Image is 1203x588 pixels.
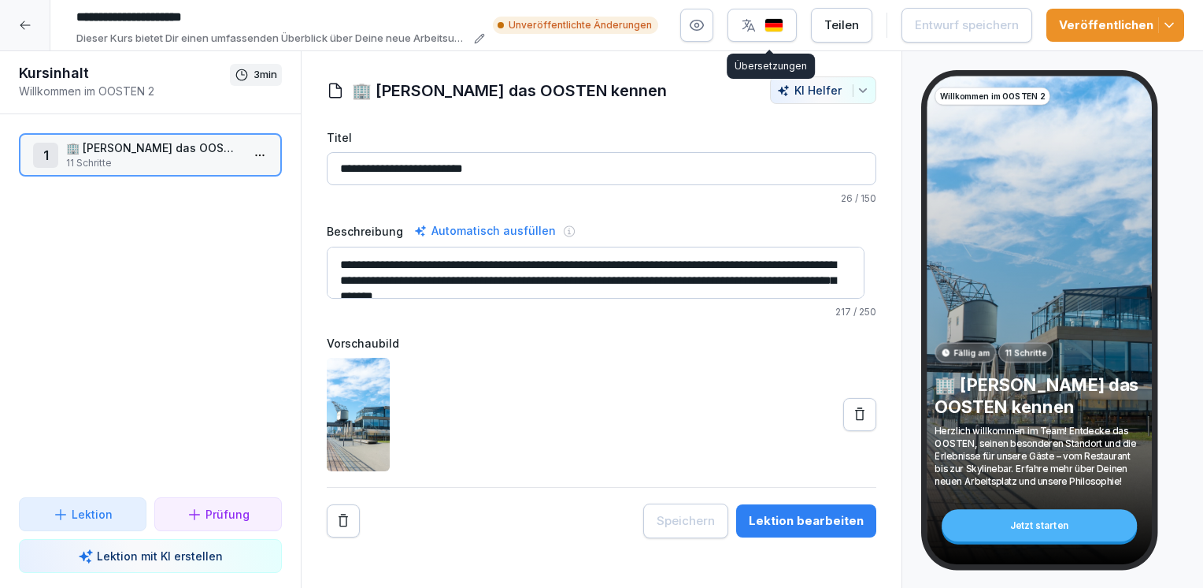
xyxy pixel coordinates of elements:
[935,425,1144,488] p: Herzlich willkommen im Team! Entdecke das OOSTEN, seinen besonderen Standort und die Erlebnisse f...
[749,512,864,530] div: Lektion bearbeiten
[66,140,241,156] p: 🏢 [PERSON_NAME] das OOSTEN kennen
[835,306,851,318] span: 217
[915,17,1019,34] div: Entwurf speichern
[1059,17,1172,34] div: Veröffentlichen
[1046,9,1184,42] button: Veröffentlichen
[736,504,876,538] button: Lektion bearbeiten
[327,223,403,240] label: Beschreibung
[953,347,990,359] p: Fällig am
[19,539,282,573] button: Lektion mit KI erstellen
[327,305,876,319] p: / 250
[824,17,859,34] div: Teilen
[154,497,282,531] button: Prüfung
[97,548,223,564] p: Lektion mit KI erstellen
[727,54,815,79] div: Übersetzungen
[509,18,652,32] p: Unveröffentlichte Änderungen
[327,335,876,352] label: Vorschaubild
[76,31,469,47] p: Dieser Kurs bietet Dir einen umfassenden Überblick über Deine neue Arbeitsumgebung, das Team und ...
[327,129,876,146] label: Titel
[33,143,58,168] div: 1
[811,8,872,43] button: Teilen
[777,84,869,97] div: KI Helfer
[72,506,113,523] p: Lektion
[764,18,783,33] img: de.svg
[327,358,390,471] img: nwo015mofveagq06ytd09ycs.png
[643,504,728,538] button: Speichern
[19,83,230,99] p: Willkommen im OOSTEN 2
[841,192,853,204] span: 26
[940,90,1045,102] p: Willkommen im OOSTEN 2
[942,509,1137,541] div: Jetzt starten
[657,512,715,530] div: Speichern
[66,156,241,170] p: 11 Schritte
[19,497,146,531] button: Lektion
[327,504,360,538] button: Remove
[19,133,282,177] div: 1🏢 [PERSON_NAME] das OOSTEN kennen11 Schritte
[770,76,876,104] button: KI Helfer
[205,506,250,523] p: Prüfung
[411,221,559,240] div: Automatisch ausfüllen
[935,374,1144,418] p: 🏢 [PERSON_NAME] das OOSTEN kennen
[19,64,230,83] h1: Kursinhalt
[901,8,1032,43] button: Entwurf speichern
[1005,347,1046,359] p: 11 Schritte
[327,192,876,206] p: / 150
[254,67,277,83] p: 3 min
[352,79,667,102] h1: 🏢 [PERSON_NAME] das OOSTEN kennen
